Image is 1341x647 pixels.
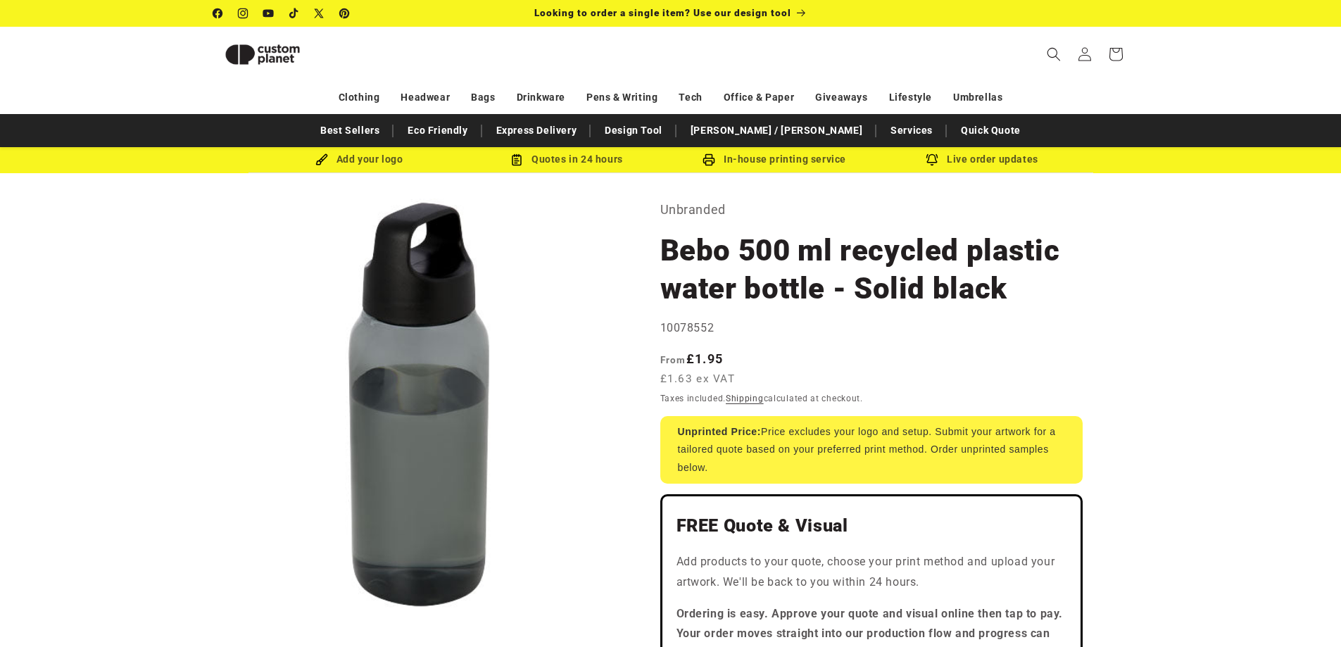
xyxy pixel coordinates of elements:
strong: Unprinted Price: [678,426,762,437]
a: Office & Paper [724,85,794,110]
a: Umbrellas [953,85,1002,110]
img: Order Updates Icon [510,153,523,166]
a: Design Tool [598,118,669,143]
a: Giveaways [815,85,867,110]
a: Shipping [726,394,764,403]
a: Drinkware [517,85,565,110]
span: Looking to order a single item? Use our design tool [534,7,791,18]
a: Services [883,118,940,143]
p: Add products to your quote, choose your print method and upload your artwork. We'll be back to yo... [676,552,1066,593]
h2: FREE Quote & Visual [676,515,1066,537]
a: Pens & Writing [586,85,657,110]
img: Order updates [926,153,938,166]
a: Best Sellers [313,118,386,143]
a: Headwear [401,85,450,110]
div: Taxes included. calculated at checkout. [660,391,1083,406]
strong: £1.95 [660,351,724,366]
a: Clothing [339,85,380,110]
a: Bags [471,85,495,110]
span: From [660,354,686,365]
a: Custom Planet [208,27,359,82]
media-gallery: Gallery Viewer [213,199,625,610]
img: Brush Icon [315,153,328,166]
a: [PERSON_NAME] / [PERSON_NAME] [684,118,869,143]
summary: Search [1038,39,1069,70]
img: In-house printing [703,153,715,166]
span: 10078552 [660,321,714,334]
a: Lifestyle [889,85,932,110]
a: Quick Quote [954,118,1028,143]
a: Eco Friendly [401,118,474,143]
div: Quotes in 24 hours [463,151,671,168]
img: Custom Planet [213,32,312,77]
span: £1.63 ex VAT [660,371,736,387]
h1: Bebo 500 ml recycled plastic water bottle - Solid black [660,232,1083,308]
div: In-house printing service [671,151,879,168]
div: Add your logo [256,151,463,168]
a: Express Delivery [489,118,584,143]
div: Price excludes your logo and setup. Submit your artwork for a tailored quote based on your prefer... [660,416,1083,484]
p: Unbranded [660,199,1083,221]
a: Tech [679,85,702,110]
div: Live order updates [879,151,1086,168]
